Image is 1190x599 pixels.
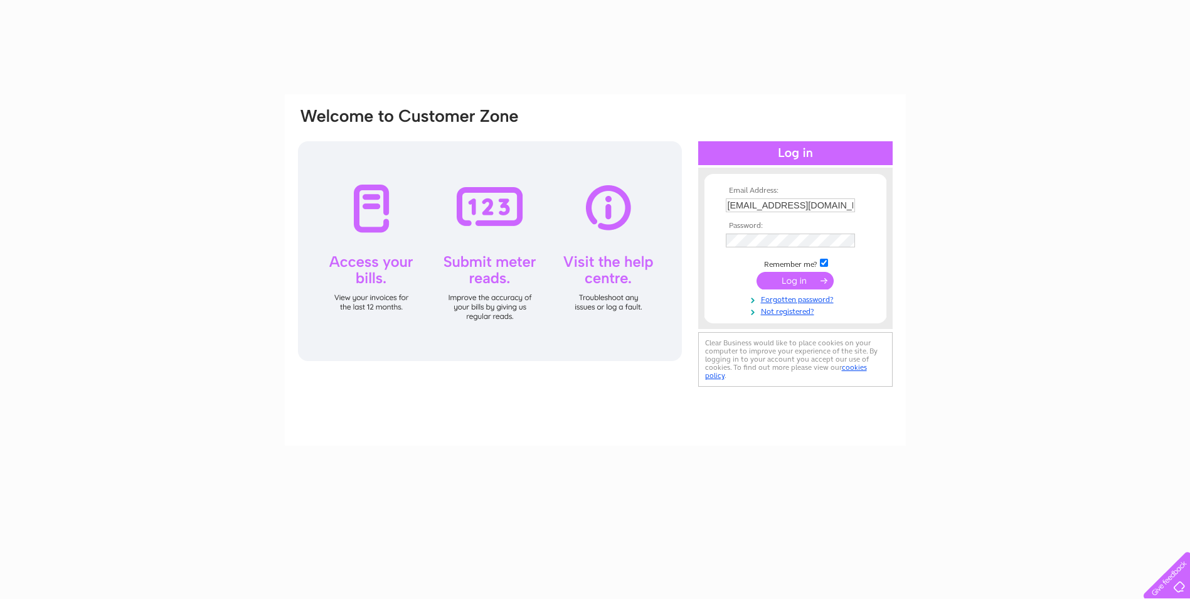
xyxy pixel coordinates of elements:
[705,363,867,380] a: cookies policy
[698,332,893,387] div: Clear Business would like to place cookies on your computer to improve your experience of the sit...
[723,186,868,195] th: Email Address:
[726,293,868,305] a: Forgotten password?
[757,272,834,289] input: Submit
[726,305,868,316] a: Not registered?
[723,257,868,269] td: Remember me?
[723,222,868,230] th: Password:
